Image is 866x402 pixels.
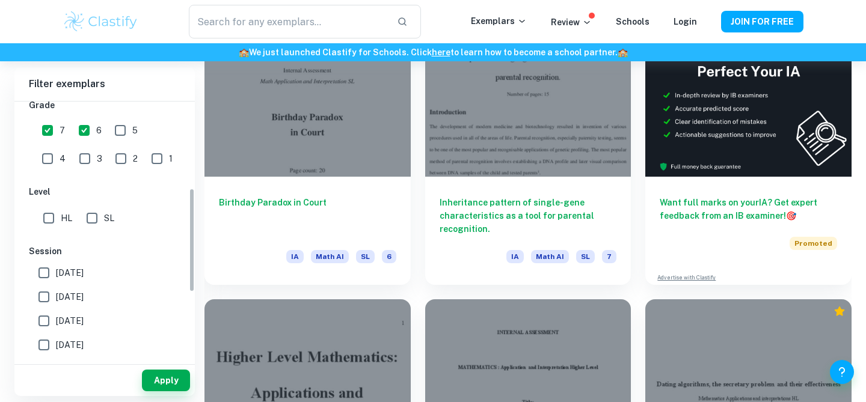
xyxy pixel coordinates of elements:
[576,250,595,263] span: SL
[790,237,837,250] span: Promoted
[29,185,180,198] h6: Level
[471,14,527,28] p: Exemplars
[674,17,697,26] a: Login
[830,360,854,384] button: Help and Feedback
[29,99,180,112] h6: Grade
[660,196,837,222] h6: Want full marks on your IA ? Get expert feedback from an IB examiner!
[721,11,803,32] button: JOIN FOR FREE
[531,250,569,263] span: Math AI
[29,245,180,258] h6: Session
[834,305,846,317] div: Premium
[356,250,375,263] span: SL
[169,152,173,165] span: 1
[432,47,450,57] a: here
[786,211,796,221] span: 🎯
[602,250,616,263] span: 7
[551,16,592,29] p: Review
[618,47,628,57] span: 🏫
[133,152,138,165] span: 2
[56,338,84,352] span: [DATE]
[56,266,84,279] span: [DATE]
[382,250,396,263] span: 6
[60,124,65,137] span: 7
[142,370,190,391] button: Apply
[239,47,249,57] span: 🏫
[2,46,864,59] h6: We just launched Clastify for Schools. Click to learn how to become a school partner.
[56,290,84,303] span: [DATE]
[219,196,396,236] h6: Birthday Paradox in Court
[440,196,617,236] h6: Inheritance pattern of single-gene characteristics as a tool for parental recognition.
[204,22,411,285] a: Birthday Paradox in CourtIAMath AISL6
[645,22,852,177] img: Thumbnail
[96,124,102,137] span: 6
[61,212,72,225] span: HL
[56,314,84,327] span: [DATE]
[63,10,139,34] img: Clastify logo
[506,250,524,263] span: IA
[425,22,631,285] a: Inheritance pattern of single-gene characteristics as a tool for parental recognition.IAMath AISL7
[645,22,852,285] a: Want full marks on yourIA? Get expert feedback from an IB examiner!PromotedAdvertise with Clastify
[189,5,387,38] input: Search for any exemplars...
[132,124,138,137] span: 5
[657,273,716,282] a: Advertise with Clastify
[60,152,66,165] span: 4
[14,67,195,101] h6: Filter exemplars
[311,250,349,263] span: Math AI
[286,250,304,263] span: IA
[97,152,102,165] span: 3
[104,212,114,225] span: SL
[616,17,649,26] a: Schools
